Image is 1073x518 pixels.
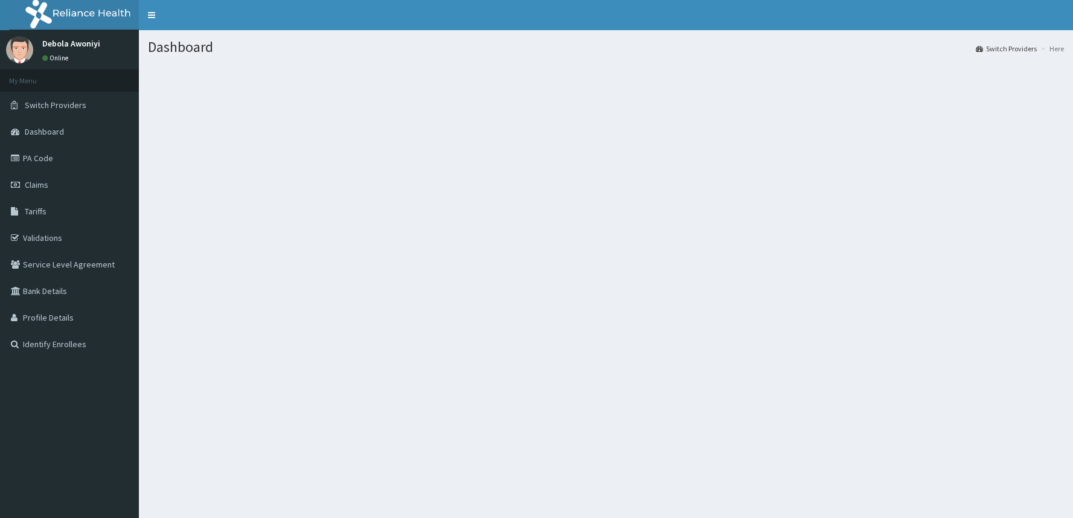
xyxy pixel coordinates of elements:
[25,100,86,110] span: Switch Providers
[42,54,71,62] a: Online
[976,43,1037,54] a: Switch Providers
[6,36,33,63] img: User Image
[25,206,46,217] span: Tariffs
[148,39,1064,55] h1: Dashboard
[42,39,100,48] p: Debola Awoniyi
[25,126,64,137] span: Dashboard
[1038,43,1064,54] li: Here
[25,179,48,190] span: Claims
